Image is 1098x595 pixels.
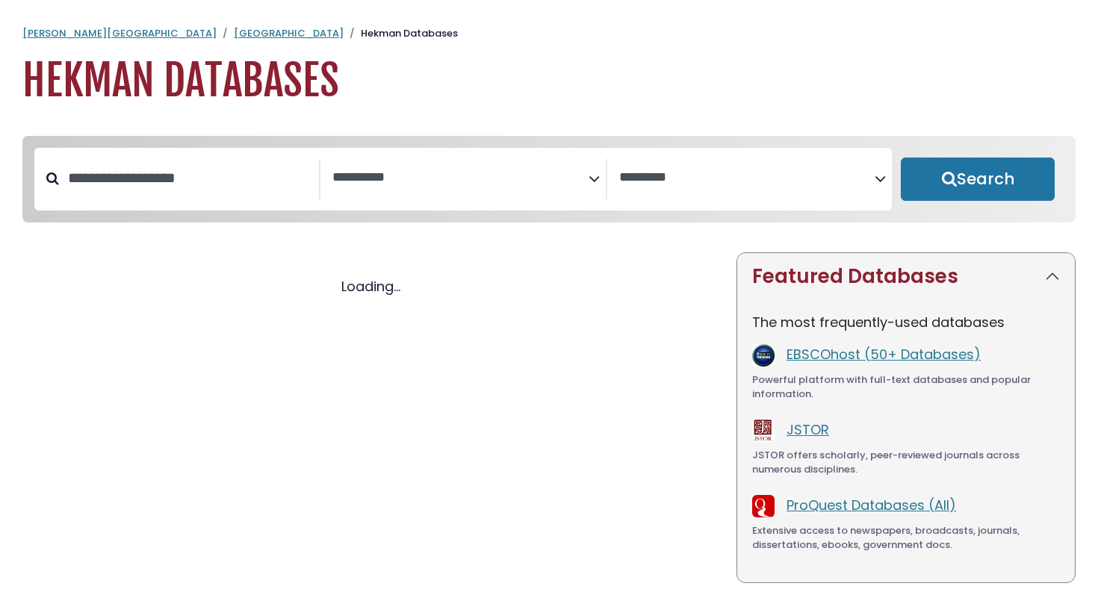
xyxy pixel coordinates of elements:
a: JSTOR [787,420,829,439]
nav: breadcrumb [22,26,1076,41]
nav: Search filters [22,136,1076,222]
a: EBSCOhost (50+ Databases) [787,345,981,364]
a: [GEOGRAPHIC_DATA] [234,26,344,40]
div: JSTOR offers scholarly, peer-reviewed journals across numerous disciplines. [752,448,1060,477]
div: Loading... [22,276,719,296]
p: The most frequently-used databases [752,312,1060,332]
textarea: Search [332,170,588,186]
a: ProQuest Databases (All) [787,496,956,514]
div: Extensive access to newspapers, broadcasts, journals, dissertations, ebooks, government docs. [752,523,1060,552]
textarea: Search [619,170,875,186]
a: [PERSON_NAME][GEOGRAPHIC_DATA] [22,26,217,40]
button: Submit for Search Results [901,158,1055,201]
input: Search database by title or keyword [59,166,319,190]
button: Featured Databases [737,253,1075,300]
div: Powerful platform with full-text databases and popular information. [752,373,1060,402]
li: Hekman Databases [344,26,458,41]
h1: Hekman Databases [22,56,1076,106]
